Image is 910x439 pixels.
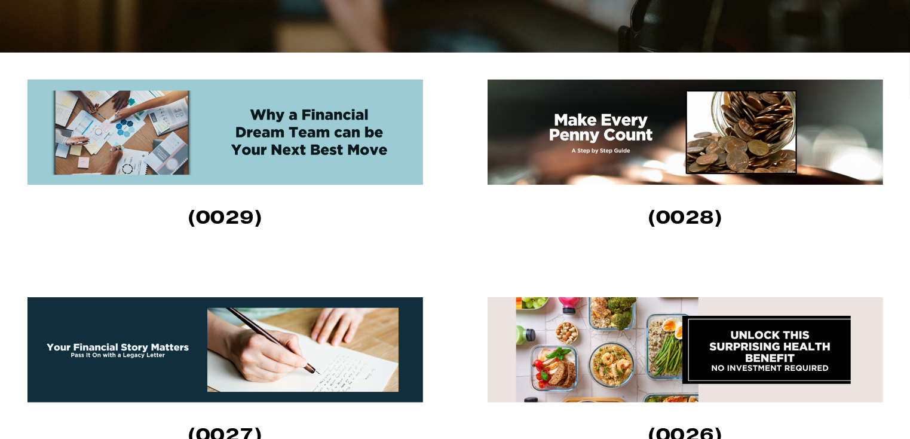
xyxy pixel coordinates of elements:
img: Your Financial Story Matters: Pass It On with a Legacy Letter (0027) Maintaining a personal finan... [27,297,423,403]
img: Make Every Penny Count: A Step-by-Step Guide! (0028) In my opinion, setting smart financial goals... [488,80,883,185]
strong: (0029) [188,205,263,229]
img: Why a Financial Dream Team can be Your Next Best Move (0029) Building a financial team can be sig... [27,80,423,185]
strong: (0028) [648,205,723,229]
img: Unlock this Surprising Health Benefit – No Investment Required! (0026) What if I told you I had a... [488,297,883,403]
